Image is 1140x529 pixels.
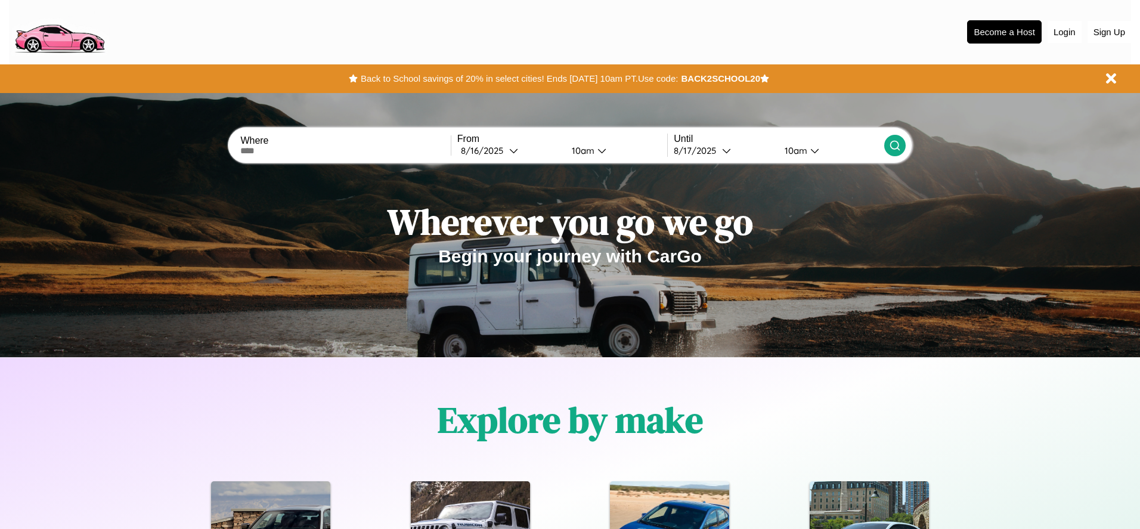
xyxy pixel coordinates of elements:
label: Until [674,134,884,144]
h1: Explore by make [438,395,703,444]
b: BACK2SCHOOL20 [681,73,760,83]
button: 10am [562,144,667,157]
label: Where [240,135,450,146]
div: 10am [566,145,597,156]
div: 8 / 16 / 2025 [461,145,509,156]
button: Become a Host [967,20,1042,44]
button: Back to School savings of 20% in select cities! Ends [DATE] 10am PT.Use code: [358,70,681,87]
button: 8/16/2025 [457,144,562,157]
div: 8 / 17 / 2025 [674,145,722,156]
label: From [457,134,667,144]
button: Login [1048,21,1082,43]
button: 10am [775,144,884,157]
div: 10am [779,145,810,156]
img: logo [9,6,110,56]
button: Sign Up [1088,21,1131,43]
